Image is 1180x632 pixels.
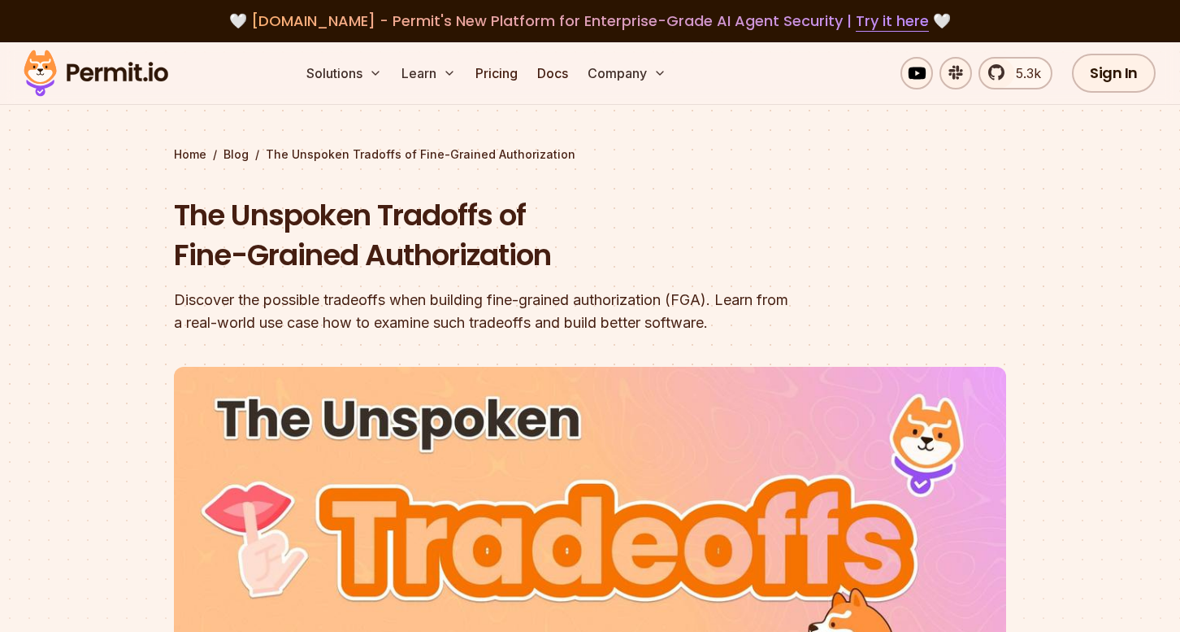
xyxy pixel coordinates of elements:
button: Solutions [300,57,388,89]
h1: The Unspoken Tradoffs of Fine-Grained Authorization [174,195,798,276]
a: Blog [223,146,249,163]
a: 5.3k [978,57,1052,89]
button: Company [581,57,673,89]
div: Discover the possible tradeoffs when building fine-grained authorization (FGA). Learn from a real... [174,289,798,334]
a: Sign In [1072,54,1156,93]
a: Docs [531,57,575,89]
div: / / [174,146,1006,163]
img: Permit logo [16,46,176,101]
div: 🤍 🤍 [39,10,1141,33]
a: Home [174,146,206,163]
button: Learn [395,57,462,89]
a: Pricing [469,57,524,89]
span: 5.3k [1006,63,1041,83]
span: [DOMAIN_NAME] - Permit's New Platform for Enterprise-Grade AI Agent Security | [251,11,929,31]
a: Try it here [856,11,929,32]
